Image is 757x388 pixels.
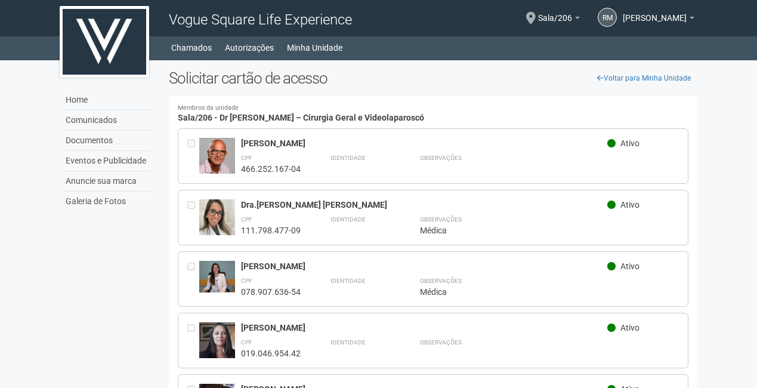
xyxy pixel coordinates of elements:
strong: Identidade [330,339,366,346]
h2: Solicitar cartão de acesso [169,69,698,87]
div: Entre em contato com a Aministração para solicitar o cancelamento ou 2a via [187,199,199,236]
span: Ativo [620,323,639,332]
span: Sala/206 [538,2,572,23]
span: Vogue Square Life Experience [169,11,352,28]
img: user.jpg [199,322,235,368]
strong: CPF [241,155,252,161]
div: 111.798.477-09 [241,225,301,236]
div: Entre em contato com a Aministração para solicitar o cancelamento ou 2a via [187,138,199,174]
div: [PERSON_NAME] [241,322,608,333]
strong: Observações [420,155,462,161]
img: user.jpg [199,261,235,292]
span: Ativo [620,200,639,210]
strong: Observações [420,216,462,223]
div: Dra.[PERSON_NAME] [PERSON_NAME] [241,199,608,210]
span: Ativo [620,138,639,148]
a: Autorizações [225,39,274,56]
img: logo.jpg [60,6,149,78]
small: Membros da unidade [178,105,689,112]
strong: Identidade [330,216,366,223]
div: [PERSON_NAME] [241,261,608,272]
div: 466.252.167-04 [241,164,301,174]
strong: CPF [241,216,252,223]
span: RAFAEL MASSAO DA SILVA NAGATO [623,2,687,23]
a: Anuncie sua marca [63,171,151,192]
a: Comunicados [63,110,151,131]
a: Documentos [63,131,151,151]
a: Eventos e Publicidade [63,151,151,171]
div: 019.046.954.42 [241,348,301,359]
a: Galeria de Fotos [63,192,151,211]
a: Minha Unidade [287,39,342,56]
div: 078.907.636-54 [241,287,301,297]
strong: Identidade [330,278,366,284]
img: user.jpg [199,138,235,174]
strong: Observações [420,339,462,346]
div: Entre em contato com a Aministração para solicitar o cancelamento ou 2a via [187,322,199,359]
strong: Observações [420,278,462,284]
a: Voltar para Minha Unidade [591,69,697,87]
img: user.jpg [199,199,235,247]
div: Médica [420,225,679,236]
span: Ativo [620,261,639,271]
a: [PERSON_NAME] [623,15,694,24]
a: Sala/206 [538,15,580,24]
a: Home [63,90,151,110]
div: [PERSON_NAME] [241,138,608,149]
div: Médica [420,287,679,297]
a: RM [598,8,617,27]
div: Entre em contato com a Aministração para solicitar o cancelamento ou 2a via [187,261,199,297]
strong: Identidade [330,155,366,161]
a: Chamados [171,39,212,56]
h4: Sala/206 - Dr [PERSON_NAME] – Cirurgia Geral e Videolaparoscó [178,105,689,122]
strong: CPF [241,339,252,346]
strong: CPF [241,278,252,284]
